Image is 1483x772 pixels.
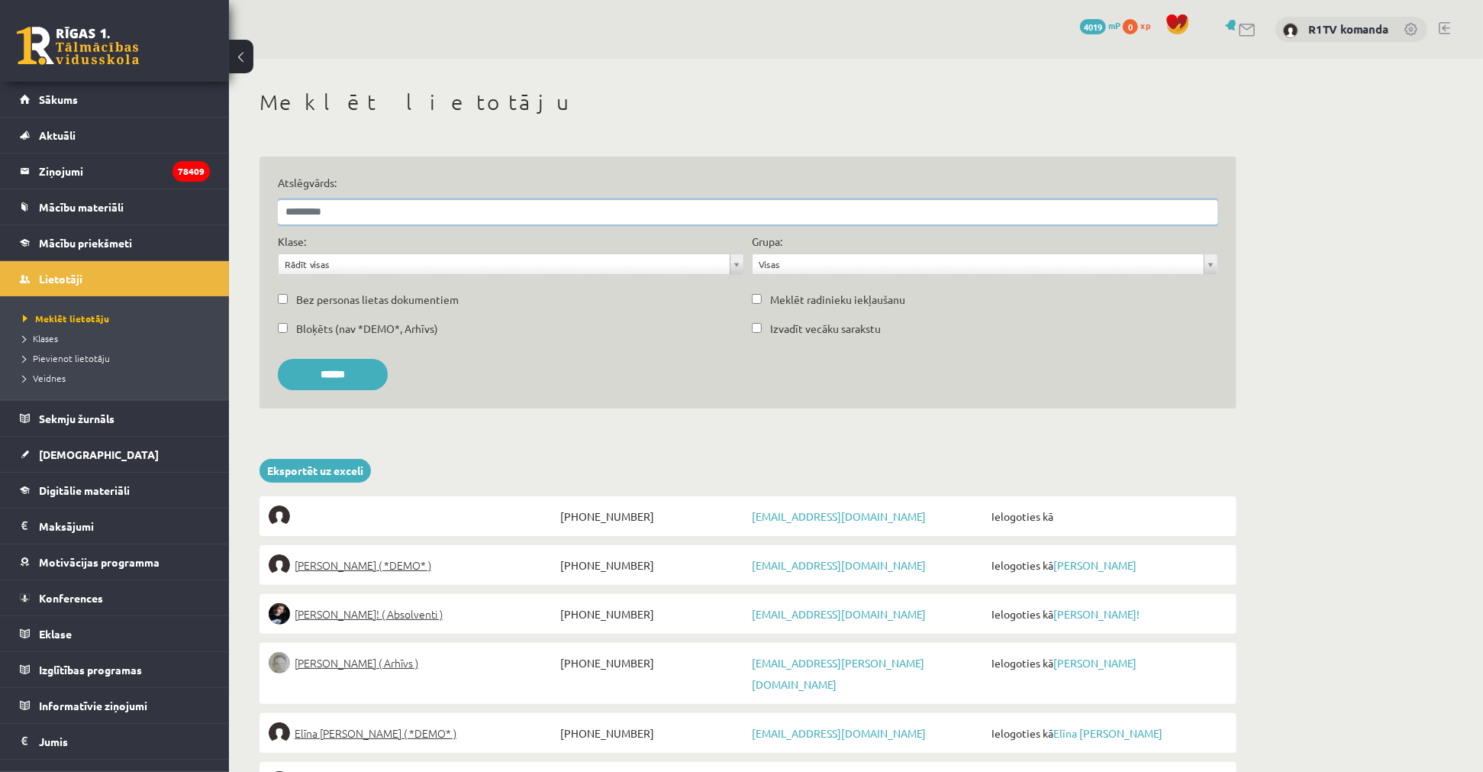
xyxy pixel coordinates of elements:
a: [PERSON_NAME] [1053,558,1136,572]
a: Eklase [20,616,210,651]
a: Sekmju žurnāls [20,401,210,436]
a: Jumis [20,724,210,759]
span: Ielogoties kā [988,554,1227,576]
a: 4019 mP [1080,19,1120,31]
a: Izglītības programas [20,652,210,687]
span: Motivācijas programma [39,555,160,569]
span: [PHONE_NUMBER] [556,652,748,673]
label: Izvadīt vecāku sarakstu [770,321,881,337]
a: Motivācijas programma [20,544,210,580]
a: Sākums [20,82,210,117]
a: Maksājumi [20,509,210,544]
span: Sākums [39,92,78,106]
label: Atslēgvārds: [278,175,1218,191]
legend: Ziņojumi [39,153,210,189]
span: 4019 [1080,19,1106,34]
a: [PERSON_NAME] ( *DEMO* ) [269,554,556,576]
a: Digitālie materiāli [20,473,210,508]
a: Konferences [20,580,210,615]
span: [PHONE_NUMBER] [556,603,748,625]
a: Mācību materiāli [20,189,210,224]
a: Meklēt lietotāju [23,312,214,325]
span: Eklase [39,627,72,641]
span: [PERSON_NAME]! ( Absolventi ) [295,603,443,625]
a: [EMAIL_ADDRESS][DOMAIN_NAME] [752,509,926,523]
a: Lietotāji [20,261,210,296]
span: [PERSON_NAME] ( *DEMO* ) [295,554,431,576]
span: Ielogoties kā [988,722,1227,744]
span: Informatīvie ziņojumi [39,699,147,712]
a: Veidnes [23,371,214,385]
a: [PERSON_NAME] ( Arhīvs ) [269,652,556,673]
label: Klase: [278,234,306,250]
span: Visas [759,254,1198,274]
span: mP [1108,19,1120,31]
label: Grupa: [752,234,782,250]
label: Bloķēts (nav *DEMO*, Arhīvs) [296,321,438,337]
a: [EMAIL_ADDRESS][DOMAIN_NAME] [752,726,926,740]
span: Mācību materiāli [39,200,124,214]
a: Rīgas 1. Tālmācības vidusskola [17,27,139,65]
a: [PERSON_NAME] [1053,656,1136,670]
span: Pievienot lietotāju [23,352,110,364]
a: 0 xp [1123,19,1158,31]
span: [PHONE_NUMBER] [556,554,748,576]
a: Pievienot lietotāju [23,351,214,365]
span: Digitālie materiāli [39,483,130,497]
span: Aktuāli [39,128,76,142]
a: Elīna [PERSON_NAME] ( *DEMO* ) [269,722,556,744]
a: Klases [23,331,214,345]
span: Elīna [PERSON_NAME] ( *DEMO* ) [295,722,456,744]
span: Ielogoties kā [988,506,1227,527]
a: [EMAIL_ADDRESS][PERSON_NAME][DOMAIN_NAME] [752,656,924,691]
a: [DEMOGRAPHIC_DATA] [20,437,210,472]
a: [PERSON_NAME]! ( Absolventi ) [269,603,556,625]
span: [PERSON_NAME] ( Arhīvs ) [295,652,418,673]
legend: Maksājumi [39,509,210,544]
img: Lelde Braune [269,652,290,673]
span: Sekmju žurnāls [39,412,114,425]
span: Rādīt visas [285,254,724,274]
span: [PHONE_NUMBER] [556,506,748,527]
img: Sofija Anrio-Karlauska! [269,603,290,625]
span: Lietotāji [39,272,82,286]
span: Mācību priekšmeti [39,236,132,250]
span: Klases [23,332,58,344]
span: [DEMOGRAPHIC_DATA] [39,447,159,461]
h1: Meklēt lietotāju [260,89,1236,115]
a: Elīna [PERSON_NAME] [1053,726,1162,740]
span: Izglītības programas [39,663,142,677]
span: 0 [1123,19,1138,34]
a: Rādīt visas [279,254,743,274]
a: Informatīvie ziņojumi [20,688,210,723]
a: R1TV komanda [1308,21,1388,37]
a: [PERSON_NAME]! [1053,607,1140,621]
img: R1TV komanda [1283,23,1298,38]
span: [PHONE_NUMBER] [556,722,748,744]
a: [EMAIL_ADDRESS][DOMAIN_NAME] [752,607,926,621]
img: Elīna Elizabete Ancveriņa [269,554,290,576]
img: Elīna Jolanta Bunce [269,722,290,744]
span: Ielogoties kā [988,603,1227,625]
a: Visas [753,254,1217,274]
span: Konferences [39,591,103,605]
label: Meklēt radinieku iekļaušanu [770,292,905,308]
a: Ziņojumi78409 [20,153,210,189]
span: Meklēt lietotāju [23,312,109,325]
a: Eksportēt uz exceli [260,459,371,483]
i: 78409 [172,161,210,182]
span: Ielogoties kā [988,652,1227,673]
span: Jumis [39,735,68,748]
span: xp [1140,19,1150,31]
a: [EMAIL_ADDRESS][DOMAIN_NAME] [752,558,926,572]
label: Bez personas lietas dokumentiem [296,292,459,308]
span: Veidnes [23,372,66,384]
a: Aktuāli [20,118,210,153]
a: Mācību priekšmeti [20,225,210,260]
